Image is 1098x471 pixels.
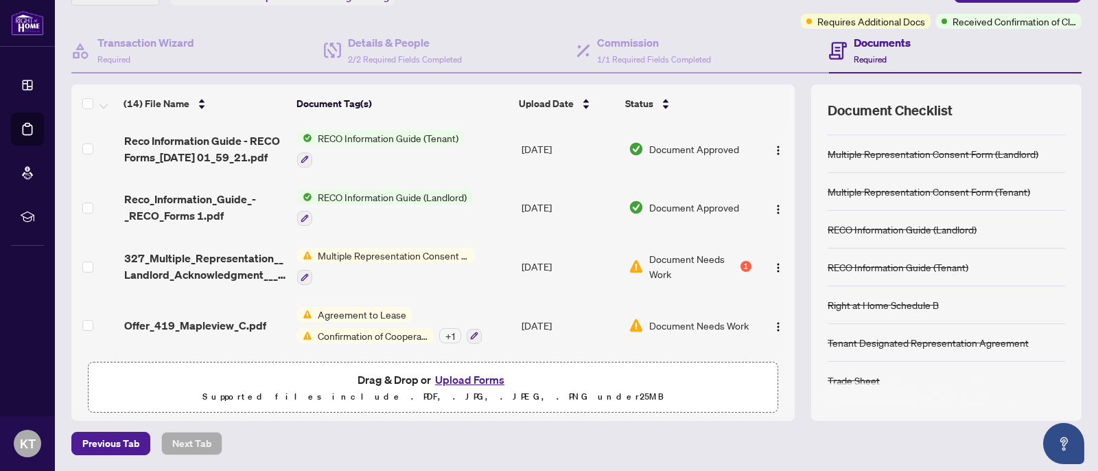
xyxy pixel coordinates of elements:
[767,255,789,277] button: Logo
[297,307,482,344] button: Status IconAgreement to LeaseStatus IconConfirmation of Cooperation+1
[124,317,266,334] span: Offer_419_Mapleview_C.pdf
[97,34,194,51] h4: Transaction Wizard
[854,34,911,51] h4: Documents
[597,34,711,51] h4: Commission
[312,328,434,343] span: Confirmation of Cooperation
[773,145,784,156] img: Logo
[297,248,312,263] img: Status Icon
[649,200,739,215] span: Document Approved
[291,84,514,123] th: Document Tag(s)
[516,296,623,355] td: [DATE]
[71,432,150,455] button: Previous Tab
[629,200,644,215] img: Document Status
[649,251,738,282] span: Document Needs Work
[297,189,472,227] button: Status IconRECO Information Guide (Landlord)
[513,84,620,123] th: Upload Date
[773,204,784,215] img: Logo
[767,196,789,218] button: Logo
[297,130,464,168] button: Status IconRECO Information Guide (Tenant)
[767,314,789,336] button: Logo
[828,146,1038,161] div: Multiple Representation Consent Form (Landlord)
[817,14,925,29] span: Requires Additional Docs
[297,307,312,322] img: Status Icon
[431,371,509,389] button: Upload Forms
[97,54,130,65] span: Required
[89,363,778,413] span: Drag & Drop orUpload FormsSupported files include .PDF, .JPG, .JPEG, .PNG under25MB
[348,54,462,65] span: 2/2 Required Fields Completed
[297,189,312,205] img: Status Icon
[312,130,464,146] span: RECO Information Guide (Tenant)
[297,328,312,343] img: Status Icon
[82,433,139,455] span: Previous Tab
[312,248,475,263] span: Multiple Representation Consent Form (Landlord)
[124,250,286,283] span: 327_Multiple_Representation__Landlord_Acknowledgment___Consent_Disclosure_-_PropTx-[PERSON_NAME].pdf
[516,237,623,296] td: [DATE]
[953,14,1076,29] span: Received Confirmation of Closing
[124,133,286,165] span: Reco Information Guide - RECO Forms_[DATE] 01_59_21.pdf
[625,96,653,111] span: Status
[828,101,953,120] span: Document Checklist
[828,335,1029,350] div: Tenant Designated Representation Agreement
[20,434,36,453] span: KT
[312,189,472,205] span: RECO Information Guide (Landlord)
[649,318,749,333] span: Document Needs Work
[828,373,880,388] div: Trade Sheet
[11,10,44,36] img: logo
[740,261,751,272] div: 1
[828,184,1030,199] div: Multiple Representation Consent Form (Tenant)
[854,54,887,65] span: Required
[348,34,462,51] h4: Details & People
[297,130,312,146] img: Status Icon
[649,141,739,157] span: Document Approved
[629,259,644,274] img: Document Status
[516,179,623,238] td: [DATE]
[161,432,222,455] button: Next Tab
[629,318,644,333] img: Document Status
[358,371,509,389] span: Drag & Drop or
[828,260,968,275] div: RECO Information Guide (Tenant)
[773,321,784,332] img: Logo
[629,141,644,157] img: Document Status
[516,119,623,179] td: [DATE]
[597,54,711,65] span: 1/1 Required Fields Completed
[620,84,753,123] th: Status
[124,96,189,111] span: (14) File Name
[439,328,461,343] div: + 1
[124,191,286,224] span: Reco_Information_Guide_-_RECO_Forms 1.pdf
[828,222,977,237] div: RECO Information Guide (Landlord)
[297,248,475,285] button: Status IconMultiple Representation Consent Form (Landlord)
[519,96,574,111] span: Upload Date
[97,389,769,405] p: Supported files include .PDF, .JPG, .JPEG, .PNG under 25 MB
[828,297,939,312] div: Right at Home Schedule B
[1043,423,1084,464] button: Open asap
[773,262,784,273] img: Logo
[767,138,789,160] button: Logo
[118,84,290,123] th: (14) File Name
[312,307,412,322] span: Agreement to Lease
